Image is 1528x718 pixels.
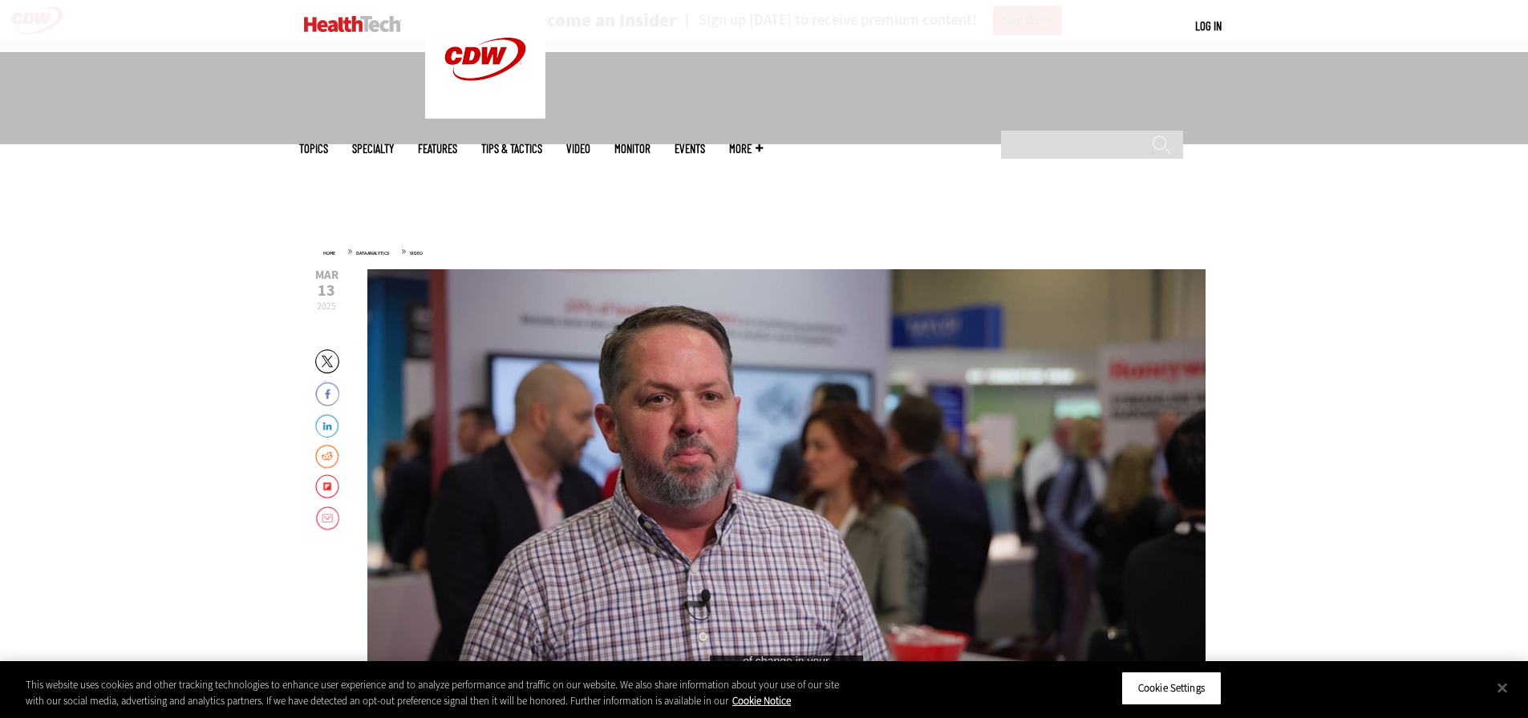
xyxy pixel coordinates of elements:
a: CDW [425,106,545,123]
a: Video [566,143,590,155]
a: Tips & Tactics [481,143,542,155]
span: 13 [315,283,338,299]
button: Close [1485,670,1520,705]
a: Home [323,250,335,256]
div: User menu [1195,18,1222,34]
div: » » [323,244,1206,257]
div: Play or Pause Video [754,478,818,542]
span: More [729,143,763,155]
span: Topics [299,143,328,155]
div: This website uses cookies and other tracking technologies to enhance user experience and to analy... [26,677,841,708]
a: Data Analytics [356,250,389,256]
span: Mar [315,269,338,281]
a: MonITor [614,143,651,155]
span: Specialty [352,143,394,155]
a: Video [410,250,423,256]
span: 2025 [317,300,336,313]
a: Events [675,143,705,155]
div: of change in your organization. [710,655,863,678]
a: Features [418,143,457,155]
a: Log in [1195,18,1222,33]
a: More information about your privacy [732,694,791,708]
img: Home [304,16,401,32]
button: Cookie Settings [1121,672,1222,705]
